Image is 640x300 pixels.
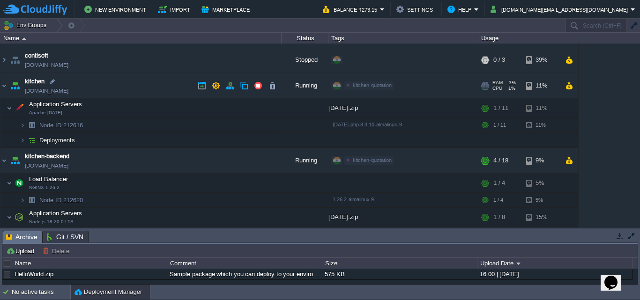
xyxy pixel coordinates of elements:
span: Git / SVN [47,231,83,242]
a: Load BalancerNGINX 1.26.2 [28,176,69,183]
div: 9% [526,148,557,173]
span: 1% [506,86,515,91]
img: AMDAwAAAACH5BAEAAAAALAAAAAABAAEAAAICRAEAOw== [13,174,26,192]
div: Upload Date [478,258,632,269]
img: AMDAwAAAACH5BAEAAAAALAAAAAABAAEAAAICRAEAOw== [13,208,26,227]
div: 1 / 4 [493,193,503,207]
img: AMDAwAAAACH5BAEAAAAALAAAAAABAAEAAAICRAEAOw== [25,133,38,147]
img: AMDAwAAAACH5BAEAAAAALAAAAAABAAEAAAICRAEAOw== [8,148,22,173]
span: Archive [6,231,37,243]
img: AMDAwAAAACH5BAEAAAAALAAAAAABAAEAAAICRAEAOw== [20,193,25,207]
div: 1 / 11 [493,99,508,117]
div: Running [282,73,328,98]
img: AMDAwAAAACH5BAEAAAAALAAAAAABAAEAAAICRAEAOw== [7,174,12,192]
a: Application ServersNode.js 18.20.0 LTS [28,210,83,217]
div: [DATE].zip [328,208,478,227]
div: 5% [526,174,557,192]
button: Settings [396,4,436,15]
span: kitchen-quotation [353,157,392,163]
div: Comment [168,258,322,269]
div: 11% [526,73,557,98]
img: CloudJiffy [3,4,67,15]
a: Deployments [38,136,76,144]
div: 0 / 3 [493,47,505,73]
span: 212620 [38,196,84,204]
span: Node ID: [39,122,63,129]
button: [DOMAIN_NAME][EMAIL_ADDRESS][DOMAIN_NAME] [491,4,631,15]
img: AMDAwAAAACH5BAEAAAAALAAAAAABAAEAAAICRAEAOw== [8,73,22,98]
div: Name [13,258,167,269]
a: contisoft [25,51,48,60]
img: AMDAwAAAACH5BAEAAAAALAAAAAABAAEAAAICRAEAOw== [22,37,26,40]
span: Application Servers [28,209,83,217]
span: CPU [492,86,502,91]
div: Tags [329,33,478,44]
span: 212616 [38,121,84,129]
span: kitchen-backend [25,152,69,161]
a: Application ServersApache [DATE] [28,101,83,108]
img: AMDAwAAAACH5BAEAAAAALAAAAAABAAEAAAICRAEAOw== [7,208,12,227]
button: Balance ₹273.15 [323,4,380,15]
span: Node.js 18.20.0 LTS [29,219,74,225]
button: Help [447,4,474,15]
img: AMDAwAAAACH5BAEAAAAALAAAAAABAAEAAAICRAEAOw== [25,193,38,207]
a: Node ID:212620 [38,196,84,204]
div: 15% [526,208,557,227]
div: 11% [526,99,557,117]
div: 575 KB [322,269,476,279]
button: New Environment [84,4,149,15]
div: 15% [526,227,557,241]
img: AMDAwAAAACH5BAEAAAAALAAAAAABAAEAAAICRAEAOw== [0,73,8,98]
span: 3% [506,80,516,86]
img: AMDAwAAAACH5BAEAAAAALAAAAAABAAEAAAICRAEAOw== [25,118,38,132]
div: Status [282,33,328,44]
span: Application Servers [28,100,83,108]
button: Import [158,4,193,15]
a: Node ID:212616 [38,121,84,129]
iframe: chat widget [601,263,631,291]
a: [DOMAIN_NAME] [25,86,68,95]
div: Name [1,33,281,44]
div: Usage [479,33,578,44]
div: 5% [526,193,557,207]
div: 1 / 11 [493,118,506,132]
div: 16:00 | [DATE] [477,269,632,279]
div: No active tasks [12,285,70,300]
div: 4 / 18 [493,148,508,173]
a: HelloWorld.zip [15,271,53,278]
span: kitchen-quotation [353,82,392,88]
div: Stopped [282,47,328,73]
button: Delete [43,247,72,255]
span: RAM [492,80,503,86]
span: 1.26.2-almalinux-9 [333,197,374,202]
img: AMDAwAAAACH5BAEAAAAALAAAAAABAAEAAAICRAEAOw== [7,99,12,117]
span: NGINX 1.26.2 [29,185,60,190]
div: 39% [526,47,557,73]
span: Node ID: [39,197,63,204]
span: Load Balancer [28,175,69,183]
button: Env Groups [3,19,50,32]
img: AMDAwAAAACH5BAEAAAAALAAAAAABAAEAAAICRAEAOw== [20,118,25,132]
img: AMDAwAAAACH5BAEAAAAALAAAAAABAAEAAAICRAEAOw== [0,47,8,73]
img: AMDAwAAAACH5BAEAAAAALAAAAAABAAEAAAICRAEAOw== [8,47,22,73]
button: Marketplace [201,4,253,15]
img: AMDAwAAAACH5BAEAAAAALAAAAAABAAEAAAICRAEAOw== [20,133,25,147]
img: AMDAwAAAACH5BAEAAAAALAAAAAABAAEAAAICRAEAOw== [13,99,26,117]
div: Size [323,258,477,269]
span: Apache [DATE] [29,110,62,116]
span: [DATE]-php-8.3.10-almalinux-9 [333,122,402,127]
div: 1 / 4 [493,174,505,192]
div: [DATE].zip [328,99,478,117]
button: Deployment Manager [74,287,142,297]
div: 11% [526,118,557,132]
div: Running [282,148,328,173]
a: [DOMAIN_NAME] [25,161,68,170]
a: kitchen [25,77,45,86]
img: AMDAwAAAACH5BAEAAAAALAAAAAABAAEAAAICRAEAOw== [0,148,8,173]
div: Sample package which you can deploy to your environment. Feel free to delete and upload a package... [167,269,321,279]
div: 1 / 8 [493,227,503,241]
div: 1 / 8 [493,208,505,227]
